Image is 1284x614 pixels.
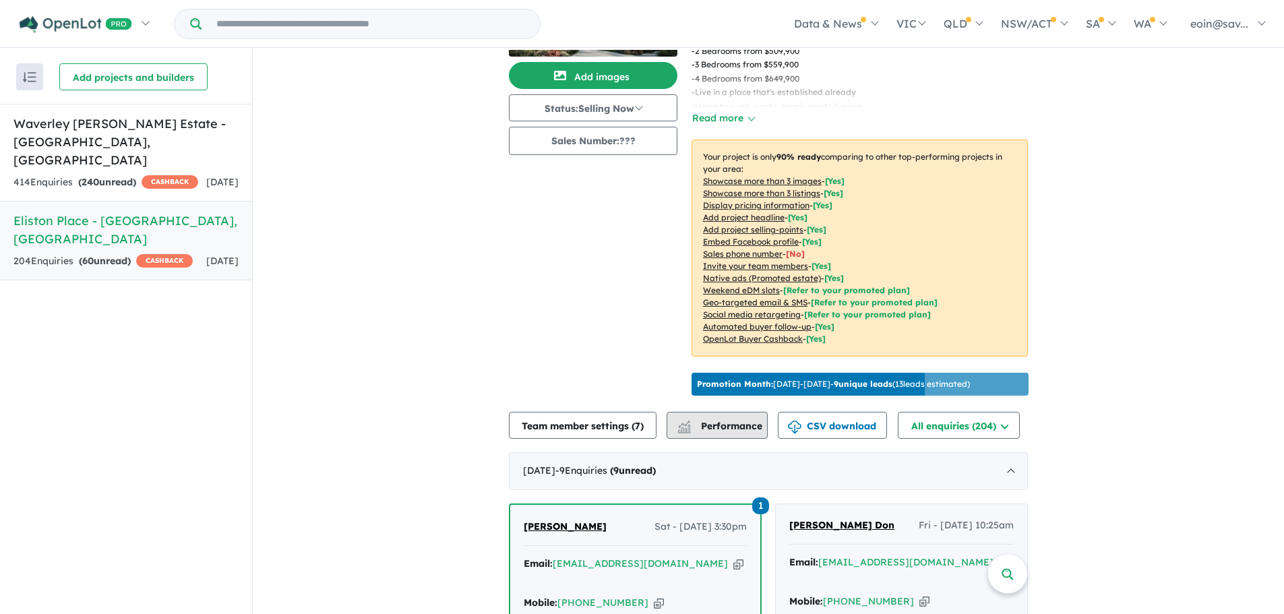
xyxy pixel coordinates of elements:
div: [DATE] [509,452,1028,490]
input: Try estate name, suburb, builder or developer [204,9,537,38]
button: Team member settings (7) [509,412,656,439]
img: sort.svg [23,72,36,82]
div: 414 Enquir ies [13,175,198,191]
b: Promotion Month: [697,379,773,389]
span: [ Yes ] [788,212,807,222]
span: 7 [635,420,640,432]
span: eoin@sav... [1190,17,1248,30]
button: All enquiries (204) [898,412,1020,439]
u: Add project selling-points [703,224,803,235]
button: Copy [733,557,743,571]
button: Copy [654,596,664,610]
u: Sales phone number [703,249,783,259]
button: Add projects and builders [59,63,208,90]
span: [Refer to your promoted plan] [811,297,938,307]
p: - 4 Bedrooms from $649,900 [692,72,1012,86]
span: [ Yes ] [807,224,826,235]
u: Invite your team members [703,261,808,271]
span: - 9 Enquir ies [555,464,656,477]
button: Copy [919,594,929,609]
a: [PERSON_NAME] Don [789,518,894,534]
button: Performance [667,412,768,439]
u: Display pricing information [703,200,809,210]
strong: Email: [524,557,553,570]
span: [ Yes ] [825,176,845,186]
u: Add project headline [703,212,785,222]
img: line-chart.svg [678,421,690,428]
span: [DATE] [206,255,239,267]
span: Performance [679,420,762,432]
span: CASHBACK [142,175,198,189]
h5: Eliston Place - [GEOGRAPHIC_DATA] , [GEOGRAPHIC_DATA] [13,212,239,248]
span: [ Yes ] [802,237,822,247]
button: Read more [692,111,755,126]
img: Openlot PRO Logo White [20,16,132,33]
strong: Mobile: [789,595,823,607]
span: CASHBACK [136,254,193,268]
u: Automated buyer follow-up [703,321,812,332]
span: [ Yes ] [812,261,831,271]
span: 60 [82,255,94,267]
span: [Refer to your promoted plan] [804,309,931,319]
u: Showcase more than 3 images [703,176,822,186]
p: - 3 Bedrooms from $559,900 [692,58,1012,71]
p: - Home to ovals, parks, tennis courts & more [692,100,1012,113]
p: - Live in a place that's established already [692,86,1012,99]
a: [EMAIL_ADDRESS][DOMAIN_NAME] [818,556,993,568]
button: Status:Selling Now [509,94,677,121]
span: 9 [613,464,619,477]
button: Sales Number:??? [509,127,677,155]
img: bar-chart.svg [677,425,691,433]
u: Embed Facebook profile [703,237,799,247]
a: [PERSON_NAME] [524,519,607,535]
span: 1 [752,497,769,514]
u: Geo-targeted email & SMS [703,297,807,307]
a: [EMAIL_ADDRESS][DOMAIN_NAME] [553,557,728,570]
button: Add images [509,62,677,89]
span: [Yes] [824,273,844,283]
span: Sat - [DATE] 3:30pm [654,519,747,535]
strong: Mobile: [524,596,557,609]
b: 9 unique leads [834,379,892,389]
strong: ( unread) [79,255,131,267]
span: [ Yes ] [824,188,843,198]
div: 204 Enquir ies [13,253,193,270]
span: [Yes] [815,321,834,332]
a: [PHONE_NUMBER] [823,595,914,607]
span: [PERSON_NAME] [524,520,607,532]
span: Fri - [DATE] 10:25am [919,518,1014,534]
span: [Yes] [806,334,826,344]
span: [DATE] [206,176,239,188]
span: 240 [82,176,99,188]
button: CSV download [778,412,887,439]
h5: Waverley [PERSON_NAME] Estate - [GEOGRAPHIC_DATA] , [GEOGRAPHIC_DATA] [13,115,239,169]
u: Showcase more than 3 listings [703,188,820,198]
span: [ No ] [786,249,805,259]
img: download icon [788,421,801,434]
b: 90 % ready [776,152,821,162]
a: 1 [752,496,769,514]
a: [PHONE_NUMBER] [557,596,648,609]
p: Your project is only comparing to other top-performing projects in your area: - - - - - - - - - -... [692,140,1028,357]
p: - 2 Bedrooms from $509,900 [692,44,1012,58]
u: Weekend eDM slots [703,285,780,295]
strong: Email: [789,556,818,568]
u: Native ads (Promoted estate) [703,273,821,283]
strong: ( unread) [78,176,136,188]
span: [ Yes ] [813,200,832,210]
span: [PERSON_NAME] Don [789,519,894,531]
u: Social media retargeting [703,309,801,319]
p: [DATE] - [DATE] - ( 13 leads estimated) [697,378,970,390]
strong: ( unread) [610,464,656,477]
span: [Refer to your promoted plan] [783,285,910,295]
u: OpenLot Buyer Cashback [703,334,803,344]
